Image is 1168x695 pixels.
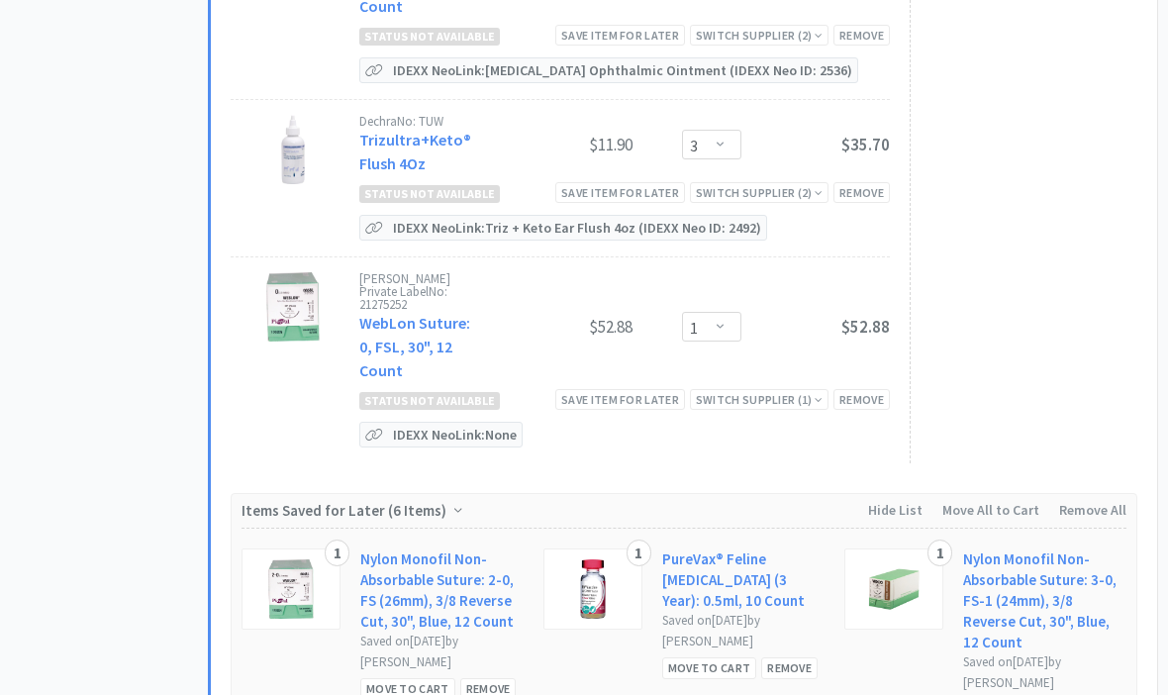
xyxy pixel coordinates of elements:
[388,423,522,447] p: IDEXX Neo Link: None
[360,548,524,632] a: Nylon Monofil Non-Absorbable Suture: 2-0, FS (26mm), 3/8 Reverse Cut, 30", Blue, 12 Count
[841,134,890,155] span: $35.70
[388,216,766,240] p: IDEXX Neo Link: Triz + Keto Ear Flush 4oz (IDEXX Neo ID: 2492)
[484,133,633,156] div: $11.90
[841,316,890,338] span: $52.88
[942,501,1039,519] span: Move All to Cart
[662,657,757,678] div: Move to Cart
[484,315,633,339] div: $52.88
[662,548,826,611] a: PureVax® Feline [MEDICAL_DATA] (3 Year): 0.5ml, 10 Count
[555,389,685,410] div: Save item for later
[662,611,826,652] div: Saved on [DATE] by [PERSON_NAME]
[833,389,890,410] div: Remove
[563,559,623,619] img: 29db5bdf94dd4c59ad3ce67d7337c35d_410696.jpeg
[761,657,818,678] div: Remove
[833,25,890,46] div: Remove
[555,182,685,203] div: Save item for later
[696,26,823,45] div: Switch Supplier ( 2 )
[258,115,328,184] img: 37926a2da27a4ebe972e42ff621e13f6_76234.jpeg
[258,272,328,342] img: 88a313b1f53a4ded97182c109d7118df_61332.jpeg
[359,272,484,311] div: [PERSON_NAME] Private Label No: 21275252
[388,58,857,82] p: IDEXX Neo Link: [MEDICAL_DATA] Ophthalmic Ointment (IDEXX Neo ID: 2536)
[359,130,471,173] a: Trizultra+Keto® Flush 4Oz
[242,501,451,520] span: Items Saved for Later ( )
[1059,501,1126,519] span: Remove All
[360,632,524,673] div: Saved on [DATE] by [PERSON_NAME]
[696,183,823,202] div: Switch Supplier ( 2 )
[359,28,500,46] span: Status Not Available
[393,501,441,520] span: 6 Items
[261,559,321,619] img: 0fa96fe01db24dcab9b7c42f4492c931_61334.jpeg
[627,540,651,567] div: 1
[833,182,890,203] div: Remove
[359,185,500,203] span: Status Not Available
[927,540,952,567] div: 1
[864,559,924,619] img: 5420f56db4664e43b5dc6bc37e503945_424584.jpeg
[868,501,923,519] span: Hide List
[325,540,349,567] div: 1
[555,25,685,46] div: Save item for later
[359,115,484,128] div: Dechra No: TUW
[963,652,1126,694] div: Saved on [DATE] by [PERSON_NAME]
[963,548,1126,652] a: Nylon Monofil Non-Absorbable Suture: 3-0, FS-1 (24mm), 3/8 Reverse Cut, 30", Blue, 12 Count
[696,390,823,409] div: Switch Supplier ( 1 )
[359,313,470,380] a: WebLon Suture: 0, FSL, 30", 12 Count
[359,392,500,410] span: Status Not Available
